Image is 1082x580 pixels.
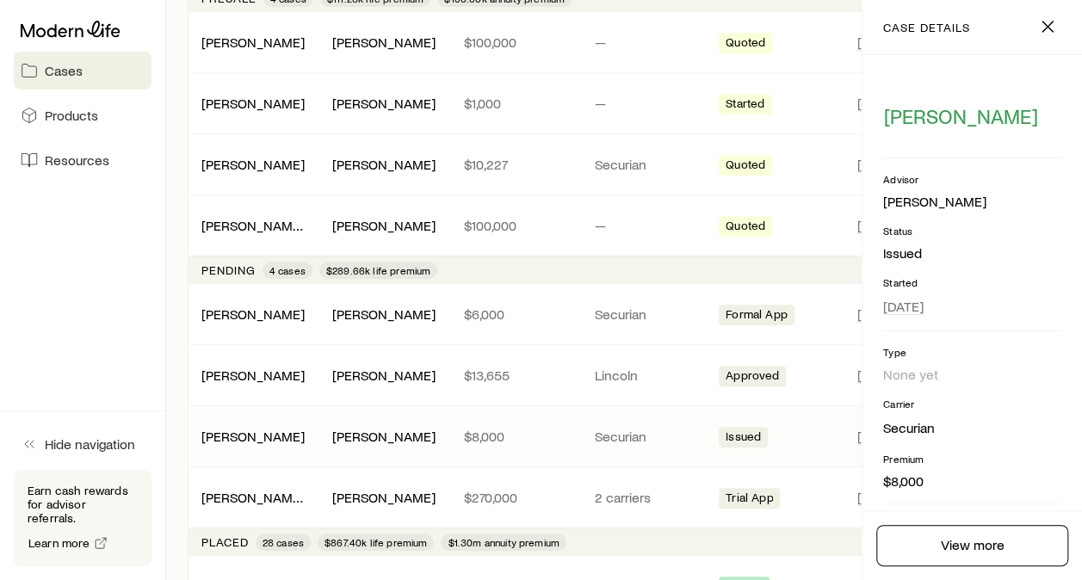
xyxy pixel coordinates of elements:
[45,435,135,453] span: Hide navigation
[595,428,698,445] p: Securian
[464,34,567,51] p: $100,000
[876,525,1068,566] a: View more
[595,489,698,506] p: 2 carriers
[448,535,560,549] span: $1.30m annuity premium
[45,62,83,79] span: Cases
[883,452,1061,466] p: Premium
[726,368,779,386] span: Approved
[332,95,436,113] div: [PERSON_NAME]
[883,224,1061,238] p: Status
[726,429,761,447] span: Issued
[883,397,1061,410] p: Carrier
[201,428,305,446] div: [PERSON_NAME]
[883,244,1061,262] p: Issued
[464,489,567,506] p: $270,000
[201,34,305,50] a: [PERSON_NAME]
[201,95,305,113] div: [PERSON_NAME]
[726,35,765,53] span: Quoted
[263,535,304,549] span: 28 cases
[14,425,151,463] button: Hide navigation
[201,367,305,385] div: [PERSON_NAME]
[201,156,305,172] a: [PERSON_NAME]
[14,52,151,89] a: Cases
[883,103,1039,130] button: [PERSON_NAME]
[332,305,436,324] div: [PERSON_NAME]
[856,428,897,445] span: [DATE]
[45,151,109,169] span: Resources
[201,367,305,383] a: [PERSON_NAME]
[332,489,436,507] div: [PERSON_NAME]
[726,157,765,176] span: Quoted
[856,156,897,173] span: [DATE]
[726,307,788,325] span: Formal App
[201,489,362,505] a: [PERSON_NAME] and Halle
[201,263,256,277] p: Pending
[464,305,567,323] p: $6,000
[332,217,436,235] div: [PERSON_NAME]
[883,21,970,34] p: case details
[883,345,1061,359] p: Type
[595,367,698,384] p: Lincoln
[856,95,897,112] span: [DATE]
[726,219,765,237] span: Quoted
[14,141,151,179] a: Resources
[464,156,567,173] p: $10,227
[464,95,567,112] p: $1,000
[28,537,90,549] span: Learn more
[332,428,436,446] div: [PERSON_NAME]
[856,217,897,234] span: [DATE]
[883,472,1061,490] p: $8,000
[883,298,924,315] span: [DATE]
[269,263,306,277] span: 4 cases
[14,470,151,566] div: Earn cash rewards for advisor referrals.Learn more
[595,34,698,51] p: —
[326,263,430,277] span: $289.66k life premium
[595,156,698,173] p: Securian
[883,366,1061,383] p: None yet
[595,217,698,234] p: —
[332,34,436,52] div: [PERSON_NAME]
[201,217,305,235] div: [PERSON_NAME] and [PERSON_NAME]
[883,275,1061,289] p: Started
[856,305,897,323] span: [DATE]
[856,34,897,51] span: [DATE]
[201,305,305,324] div: [PERSON_NAME]
[856,489,897,506] span: [DATE]
[856,367,897,384] span: [DATE]
[883,172,1061,186] p: Advisor
[201,305,305,322] a: [PERSON_NAME]
[201,535,249,549] p: Placed
[201,95,305,111] a: [PERSON_NAME]
[726,96,764,114] span: Started
[883,193,986,211] div: [PERSON_NAME]
[883,417,1061,438] li: Securian
[14,96,151,134] a: Products
[464,217,567,234] p: $100,000
[201,156,305,174] div: [PERSON_NAME]
[726,491,773,509] span: Trial App
[332,367,436,385] div: [PERSON_NAME]
[595,305,698,323] p: Securian
[201,217,437,233] a: [PERSON_NAME] and [PERSON_NAME]
[28,484,138,525] p: Earn cash rewards for advisor referrals.
[201,489,305,507] div: [PERSON_NAME] and Halle
[201,34,305,52] div: [PERSON_NAME]
[325,535,427,549] span: $867.40k life premium
[464,367,567,384] p: $13,655
[884,104,1038,128] span: [PERSON_NAME]
[595,95,698,112] p: —
[45,107,98,124] span: Products
[464,428,567,445] p: $8,000
[332,156,436,174] div: [PERSON_NAME]
[201,428,305,444] a: [PERSON_NAME]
